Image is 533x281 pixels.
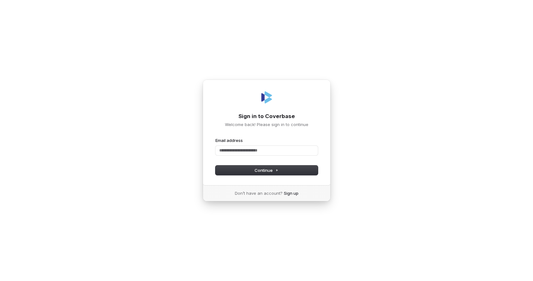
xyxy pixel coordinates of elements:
[235,190,283,196] span: Don’t have an account?
[215,165,318,175] button: Continue
[259,90,274,105] img: Coverbase
[215,137,243,143] label: Email address
[255,167,278,173] span: Continue
[215,113,318,120] h1: Sign in to Coverbase
[284,190,298,196] a: Sign up
[215,122,318,127] p: Welcome back! Please sign in to continue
